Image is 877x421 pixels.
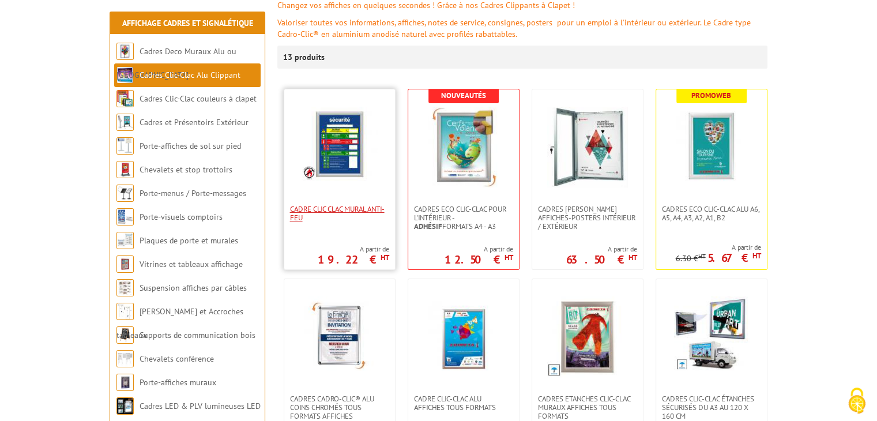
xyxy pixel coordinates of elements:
[116,185,134,202] img: Porte-menus / Porte-messages
[277,17,751,39] font: Valoriser toutes vos informations, affiches, notes de service, consignes, posters pour un emploi ...
[547,107,628,187] img: Cadres vitrines affiches-posters intérieur / extérieur
[445,245,513,254] span: A partir de
[116,279,134,296] img: Suspension affiches par câbles
[140,330,255,340] a: Supports de communication bois
[538,394,637,420] span: Cadres Etanches Clic-Clac muraux affiches tous formats
[140,283,247,293] a: Suspension affiches par câbles
[116,306,243,340] a: [PERSON_NAME] et Accroches tableaux
[423,107,504,187] img: Cadres Eco Clic-Clac pour l'intérieur - <strong>Adhésif</strong> formats A4 - A3
[140,141,241,151] a: Porte-affiches de sol sur pied
[290,394,389,420] span: Cadres Cadro-Clic® Alu coins chromés tous formats affiches
[299,296,380,377] img: Cadres Cadro-Clic® Alu coins chromés tous formats affiches
[674,296,749,371] img: Cadres Clic-Clac Étanches Sécurisés du A3 au 120 x 160 cm
[116,161,134,178] img: Chevalets et stop trottoirs
[302,107,377,182] img: Cadre CLIC CLAC Mural ANTI-FEU
[662,205,761,222] span: Cadres Eco Clic-Clac alu A6, A5, A4, A3, A2, A1, B2
[140,93,257,104] a: Cadres Clic-Clac couleurs à clapet
[408,205,519,231] a: Cadres Eco Clic-Clac pour l'intérieur -Adhésifformats A4 - A3
[414,205,513,231] span: Cadres Eco Clic-Clac pour l'intérieur - formats A4 - A3
[116,374,134,391] img: Porte-affiches muraux
[698,252,706,260] sup: HT
[140,164,232,175] a: Chevalets et stop trottoirs
[116,350,134,367] img: Chevalets conférence
[140,212,223,222] a: Porte-visuels comptoirs
[408,394,519,412] a: Cadre Clic-Clac Alu affiches tous formats
[116,137,134,155] img: Porte-affiches de sol sur pied
[140,377,216,388] a: Porte-affiches muraux
[414,221,442,231] strong: Adhésif
[676,254,706,263] p: 6.30 €
[505,253,513,262] sup: HT
[140,354,214,364] a: Chevalets conférence
[116,43,134,60] img: Cadres Deco Muraux Alu ou Bois
[140,259,243,269] a: Vitrines et tableaux affichage
[122,18,253,28] a: Affichage Cadres et Signalétique
[318,256,389,263] p: 19.22 €
[662,394,761,420] span: Cadres Clic-Clac Étanches Sécurisés du A3 au 120 x 160 cm
[116,114,134,131] img: Cadres et Présentoirs Extérieur
[423,296,504,377] img: Cadre Clic-Clac Alu affiches tous formats
[566,245,637,254] span: A partir de
[140,401,261,411] a: Cadres LED & PLV lumineuses LED
[140,70,240,80] a: Cadres Clic-Clac Alu Clippant
[284,205,395,222] a: Cadre CLIC CLAC Mural ANTI-FEU
[290,205,389,222] span: Cadre CLIC CLAC Mural ANTI-FEU
[381,253,389,262] sup: HT
[676,243,761,252] span: A partir de
[842,386,871,415] img: Cookies (fenêtre modale)
[116,255,134,273] img: Vitrines et tableaux affichage
[116,90,134,107] img: Cadres Clic-Clac couleurs à clapet
[656,394,767,420] a: Cadres Clic-Clac Étanches Sécurisés du A3 au 120 x 160 cm
[547,296,628,377] img: Cadres Etanches Clic-Clac muraux affiches tous formats
[140,117,249,127] a: Cadres et Présentoirs Extérieur
[532,394,643,420] a: Cadres Etanches Clic-Clac muraux affiches tous formats
[628,253,637,262] sup: HT
[691,91,731,100] b: Promoweb
[566,256,637,263] p: 63.50 €
[707,254,761,261] p: 5.67 €
[116,232,134,249] img: Plaques de porte et murales
[837,382,877,421] button: Cookies (fenêtre modale)
[441,91,486,100] b: Nouveautés
[116,397,134,415] img: Cadres LED & PLV lumineuses LED
[752,251,761,261] sup: HT
[116,46,236,80] a: Cadres Deco Muraux Alu ou [GEOGRAPHIC_DATA]
[532,205,643,231] a: Cadres [PERSON_NAME] affiches-posters intérieur / extérieur
[140,235,238,246] a: Plaques de porte et murales
[318,245,389,254] span: A partir de
[656,205,767,222] a: Cadres Eco Clic-Clac alu A6, A5, A4, A3, A2, A1, B2
[116,303,134,320] img: Cimaises et Accroches tableaux
[284,394,395,420] a: Cadres Cadro-Clic® Alu coins chromés tous formats affiches
[414,394,513,412] span: Cadre Clic-Clac Alu affiches tous formats
[140,188,246,198] a: Porte-menus / Porte-messages
[283,46,326,69] p: 13 produits
[671,107,752,187] img: Cadres Eco Clic-Clac alu A6, A5, A4, A3, A2, A1, B2
[116,208,134,225] img: Porte-visuels comptoirs
[445,256,513,263] p: 12.50 €
[538,205,637,231] span: Cadres [PERSON_NAME] affiches-posters intérieur / extérieur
